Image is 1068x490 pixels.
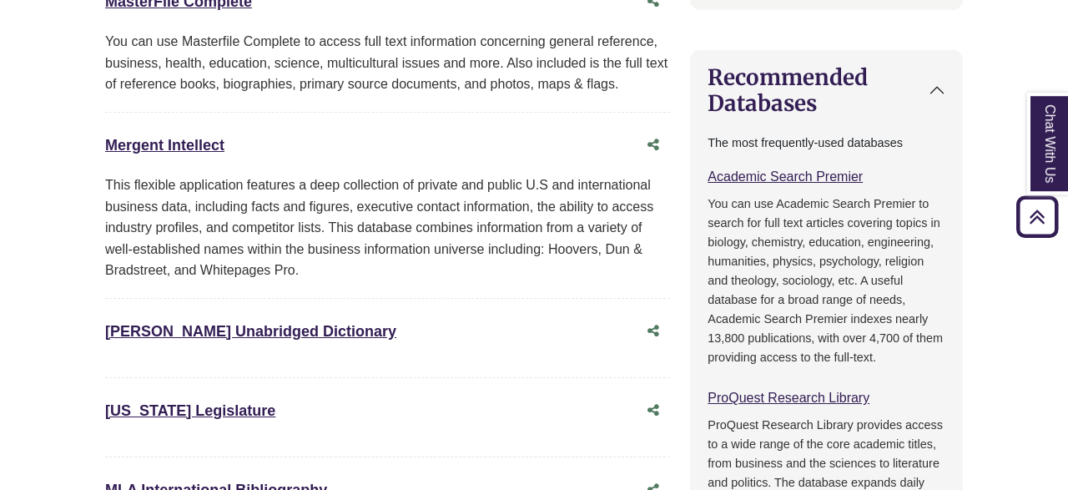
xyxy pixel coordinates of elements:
[708,194,945,367] p: You can use Academic Search Premier to search for full text articles covering topics in biology, ...
[105,174,670,281] div: This flexible application features a deep collection of private and public U.S and international ...
[105,402,275,419] a: [US_STATE] Legislature
[637,395,670,427] button: Share this database
[708,391,869,405] a: ProQuest Research Library
[105,137,224,154] a: Mergent Intellect
[708,134,945,153] p: The most frequently-used databases
[1010,205,1064,228] a: Back to Top
[708,169,863,184] a: Academic Search Premier
[637,316,670,347] button: Share this database
[637,129,670,161] button: Share this database
[105,323,396,340] a: [PERSON_NAME] Unabridged Dictionary
[691,51,962,129] button: Recommended Databases
[105,31,670,95] div: You can use Masterfile Complete to access full text information concerning general reference, bus...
